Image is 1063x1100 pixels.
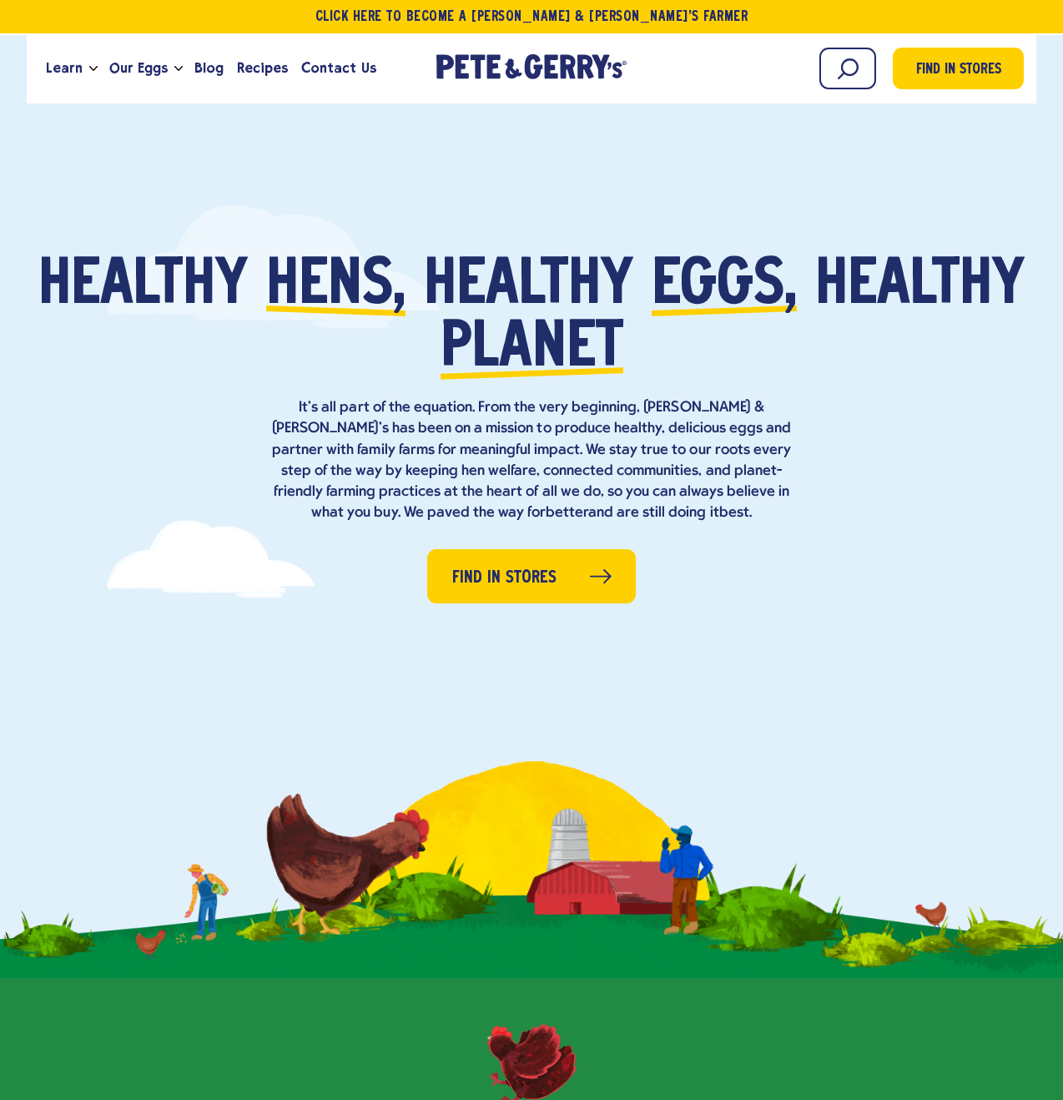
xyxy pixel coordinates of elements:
[819,48,876,89] input: Search
[103,46,174,91] a: Our Eggs
[441,318,623,381] span: planet
[424,255,633,318] span: healthy
[815,255,1025,318] span: healthy
[295,46,382,91] a: Contact Us
[237,58,288,78] span: Recipes
[264,397,799,523] p: It’s all part of the equation. From the very beginning, [PERSON_NAME] & [PERSON_NAME]’s has been ...
[188,46,230,91] a: Blog
[174,66,183,72] button: Open the dropdown menu for Our Eggs
[893,48,1024,89] a: Find in Stores
[230,46,295,91] a: Recipes
[109,58,168,78] span: Our Eggs
[266,255,406,318] span: hens,
[719,505,749,521] strong: best
[546,505,588,521] strong: better
[194,58,224,78] span: Blog
[39,46,89,91] a: Learn
[38,255,248,318] span: Healthy
[427,549,636,603] a: Find in Stores
[652,255,797,318] span: eggs,
[46,58,83,78] span: Learn
[916,59,1001,82] span: Find in Stores
[452,565,557,591] span: Find in Stores
[301,58,375,78] span: Contact Us
[89,66,98,72] button: Open the dropdown menu for Learn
